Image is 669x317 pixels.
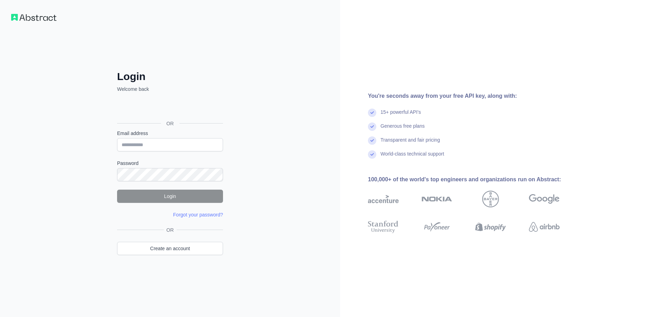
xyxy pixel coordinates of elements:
a: Forgot your password? [173,212,223,217]
a: Create an account [117,242,223,255]
img: check mark [368,136,376,145]
div: World-class technical support [380,150,444,164]
div: Generous free plans [380,122,425,136]
span: OR [164,227,177,233]
div: You're seconds away from your free API key, along with: [368,92,582,100]
div: Transparent and fair pricing [380,136,440,150]
div: 15+ powerful API's [380,109,421,122]
p: Welcome back [117,86,223,93]
img: check mark [368,150,376,159]
div: 100,000+ of the world's top engineers and organizations run on Abstract: [368,175,582,184]
img: accenture [368,191,399,207]
button: Login [117,190,223,203]
label: Email address [117,130,223,137]
span: OR [161,120,179,127]
img: check mark [368,122,376,131]
img: airbnb [529,219,560,235]
img: bayer [482,191,499,207]
img: Workflow [11,14,56,21]
img: google [529,191,560,207]
img: payoneer [422,219,452,235]
label: Password [117,160,223,167]
img: shopify [475,219,506,235]
iframe: Botón de Acceder con Google [114,100,225,116]
img: stanford university [368,219,399,235]
h2: Login [117,70,223,83]
img: check mark [368,109,376,117]
img: nokia [422,191,452,207]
